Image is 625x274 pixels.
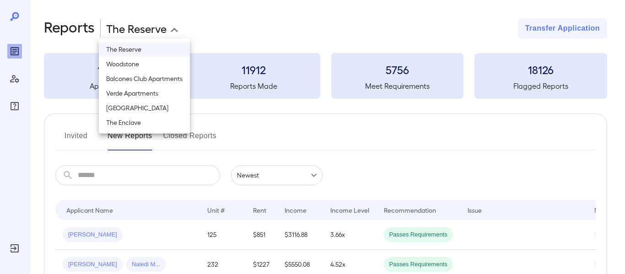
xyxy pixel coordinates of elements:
[99,101,190,115] li: [GEOGRAPHIC_DATA]
[99,71,190,86] li: Balcones Club Apartments
[99,115,190,130] li: The Enclave
[99,42,190,57] li: The Reserve
[99,57,190,71] li: Woodstone
[99,86,190,101] li: Verde Apartments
